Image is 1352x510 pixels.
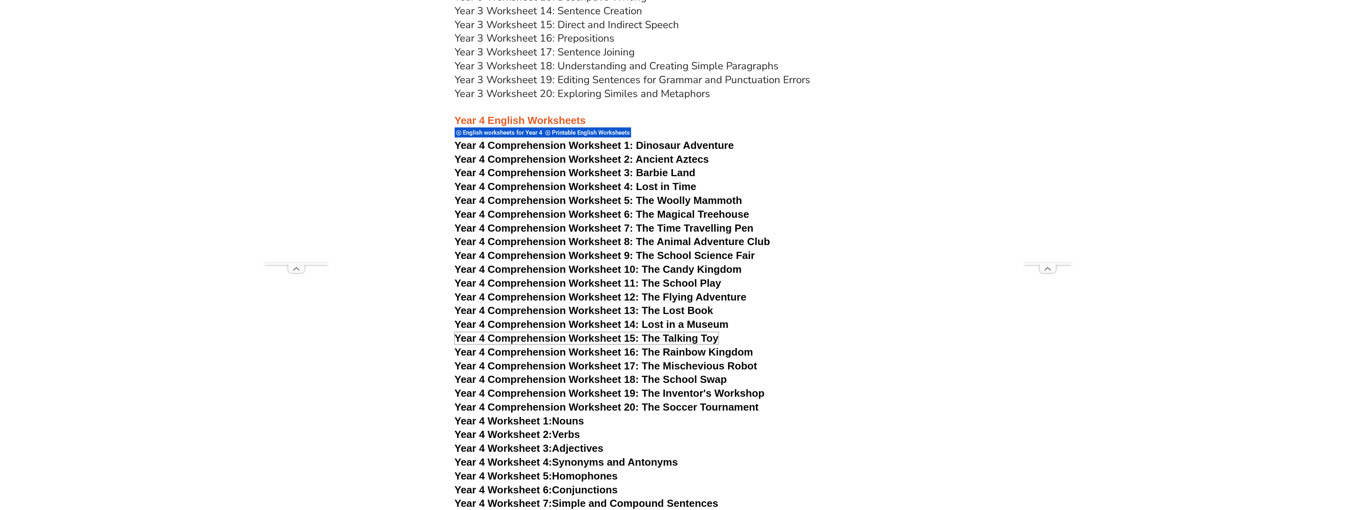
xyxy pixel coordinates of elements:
[455,346,753,358] a: Year 4 Comprehension Worksheet 16: The Rainbow Kingdom
[455,208,749,220] a: Year 4 Comprehension Worksheet 6: The Magical Treehouse
[544,127,631,138] div: Printable English Worksheets
[265,25,328,263] iframe: Advertisement
[455,484,552,496] span: Year 4 Worksheet 6:
[455,470,618,482] a: Year 4 Worksheet 5:Homophones
[455,101,898,127] h3: Year 4 English Worksheets
[455,360,757,372] a: Year 4 Comprehension Worksheet 17: The Mischevious Robot
[455,139,633,151] span: Year 4 Comprehension Worksheet 1:
[455,181,696,192] a: Year 4 Comprehension Worksheet 4: Lost in Time
[455,127,544,138] div: English worksheets for Year 4
[455,456,552,468] span: Year 4 Worksheet 4:
[455,373,727,385] a: Year 4 Comprehension Worksheet 18: The School Swap
[455,332,719,344] a: Year 4 Comprehension Worksheet 15: The Talking Toy
[455,139,734,151] a: Year 4 Comprehension Worksheet 1: Dinosaur Adventure
[463,129,545,136] span: English worksheets for Year 4
[1220,421,1352,510] iframe: Chat Widget
[455,236,770,247] a: Year 4 Comprehension Worksheet 8: The Animal Adventure Club
[455,442,604,454] a: Year 4 Worksheet 3:Adjectives
[455,194,742,206] a: Year 4 Comprehension Worksheet 5: The Woolly Mammoth
[455,318,729,330] a: Year 4 Comprehension Worksheet 14: Lost in a Museum
[455,45,635,59] a: Year 3 Worksheet 17: Sentence Joining
[455,484,618,496] a: Year 4 Worksheet 6:Conjunctions
[455,304,713,316] a: Year 4 Comprehension Worksheet 13: The Lost Book
[455,415,584,427] a: Year 4 Worksheet 1:Nouns
[455,4,642,18] a: Year 3 Worksheet 14: Sentence Creation
[455,222,754,234] a: Year 4 Comprehension Worksheet 7: The Time Travelling Pen
[455,277,721,289] a: Year 4 Comprehension Worksheet 11: The School Play
[455,456,678,468] a: Year 4 Worksheet 4:Synonyms and Antonyms
[455,31,614,45] a: Year 3 Worksheet 16: Prepositions
[455,59,779,73] a: Year 3 Worksheet 18: Understanding and Creating Simple Paragraphs
[455,428,552,440] span: Year 4 Worksheet 2:
[455,442,552,454] span: Year 4 Worksheet 3:
[455,73,810,87] a: Year 3 Worksheet 19: Editing Sentences for Grammar and Punctuation Errors
[455,291,747,303] a: Year 4 Comprehension Worksheet 12: The Flying Adventure
[636,139,734,151] span: Dinosaur Adventure
[455,263,742,275] a: Year 4 Comprehension Worksheet 10: The Candy Kingdom
[455,18,679,32] a: Year 3 Worksheet 15: Direct and Indirect Speech
[1024,25,1071,263] iframe: Advertisement
[455,497,719,509] a: Year 4 Worksheet 7:Simple and Compound Sentences
[455,415,552,427] span: Year 4 Worksheet 1:
[455,401,759,413] a: Year 4 Comprehension Worksheet 20: The Soccer Tournament
[455,167,696,179] a: Year 4 Comprehension Worksheet 3: Barbie Land
[455,249,755,261] a: Year 4 Comprehension Worksheet 9: The School Science Fair
[552,129,632,136] span: Printable English Worksheets
[455,387,765,399] a: Year 4 Comprehension Worksheet 19: The Inventor's Workshop
[455,87,710,101] a: Year 3 Worksheet 20: Exploring Similes and Metaphors
[455,497,552,509] span: Year 4 Worksheet 7:
[455,470,552,482] span: Year 4 Worksheet 5:
[455,153,709,165] a: Year 4 Comprehension Worksheet 2: Ancient Aztecs
[455,428,580,440] a: Year 4 Worksheet 2:Verbs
